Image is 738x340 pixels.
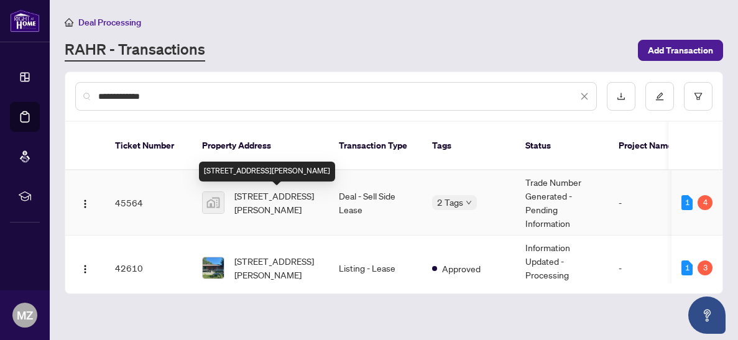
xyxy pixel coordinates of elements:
[655,92,664,101] span: edit
[515,122,609,170] th: Status
[515,170,609,236] td: Trade Number Generated - Pending Information
[329,170,422,236] td: Deal - Sell Side Lease
[234,254,319,282] span: [STREET_ADDRESS][PERSON_NAME]
[638,40,723,61] button: Add Transaction
[580,92,589,101] span: close
[694,92,703,101] span: filter
[192,122,329,170] th: Property Address
[17,306,33,324] span: MZ
[75,258,95,278] button: Logo
[78,17,141,28] span: Deal Processing
[105,122,192,170] th: Ticket Number
[609,122,683,170] th: Project Name
[688,296,726,334] button: Open asap
[515,236,609,301] td: Information Updated - Processing Pending
[105,170,192,236] td: 45564
[681,195,693,210] div: 1
[329,122,422,170] th: Transaction Type
[422,122,515,170] th: Tags
[65,39,205,62] a: RAHR - Transactions
[80,199,90,209] img: Logo
[681,260,693,275] div: 1
[684,82,713,111] button: filter
[65,18,73,27] span: home
[199,162,335,181] div: [STREET_ADDRESS][PERSON_NAME]
[80,264,90,274] img: Logo
[10,9,40,32] img: logo
[607,82,635,111] button: download
[105,236,192,301] td: 42610
[466,200,472,206] span: down
[609,236,683,301] td: -
[203,257,224,278] img: thumbnail-img
[442,262,481,275] span: Approved
[437,195,463,209] span: 2 Tags
[609,170,683,236] td: -
[617,92,625,101] span: download
[698,195,713,210] div: 4
[203,192,224,213] img: thumbnail-img
[329,236,422,301] td: Listing - Lease
[698,260,713,275] div: 3
[75,193,95,213] button: Logo
[648,40,713,60] span: Add Transaction
[645,82,674,111] button: edit
[234,189,319,216] span: [STREET_ADDRESS][PERSON_NAME]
